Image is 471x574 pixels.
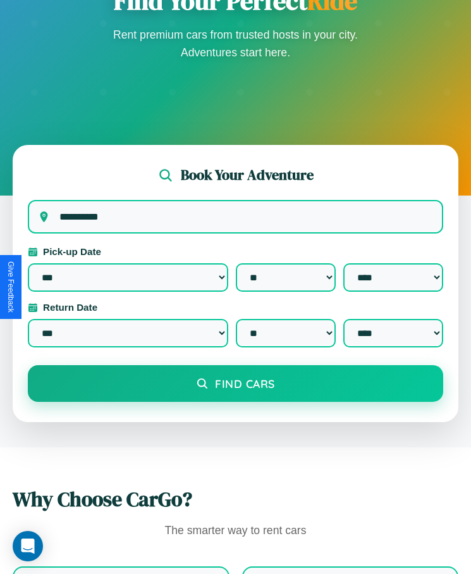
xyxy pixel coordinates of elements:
[13,521,458,541] p: The smarter way to rent cars
[6,261,15,313] div: Give Feedback
[181,165,314,185] h2: Book Your Adventure
[13,531,43,561] div: Open Intercom Messenger
[28,246,443,257] label: Pick-up Date
[28,365,443,402] button: Find Cars
[13,485,458,513] h2: Why Choose CarGo?
[109,26,362,61] p: Rent premium cars from trusted hosts in your city. Adventures start here.
[28,302,443,313] label: Return Date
